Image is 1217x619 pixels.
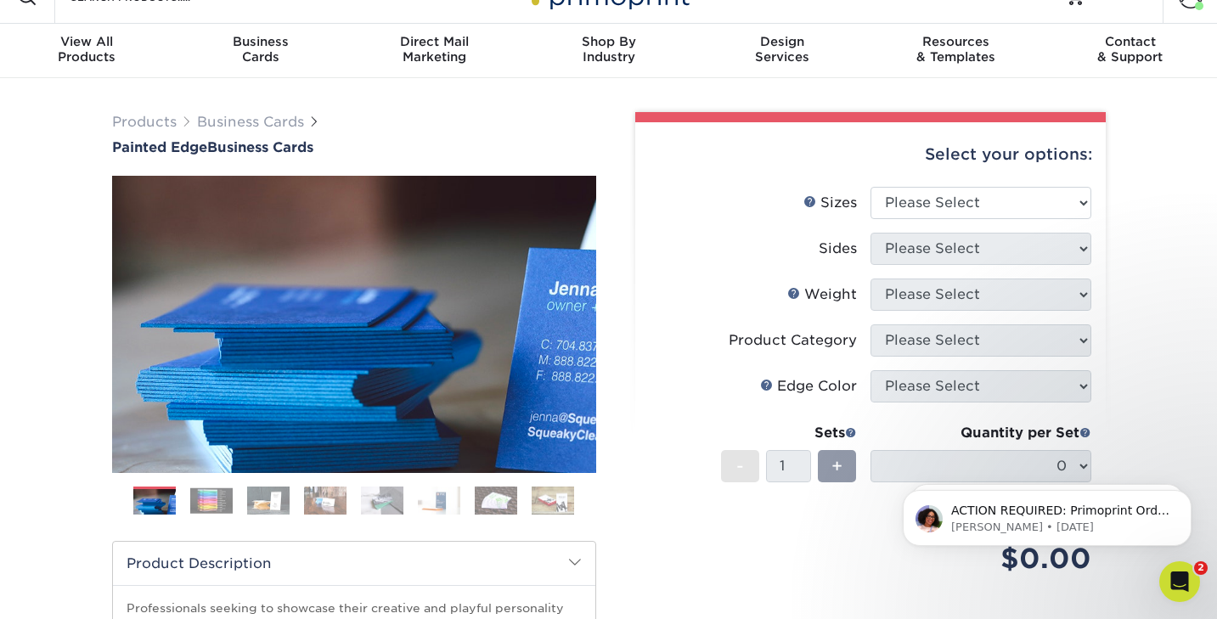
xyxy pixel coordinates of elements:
span: Contact [1043,34,1217,49]
div: Quantity per Set [870,423,1091,443]
iframe: Intercom notifications message [877,454,1217,573]
span: Resources [870,34,1044,49]
img: Business Cards 05 [361,486,403,515]
div: Sizes [803,193,857,213]
div: Marketing [347,34,521,65]
span: + [831,453,842,479]
h2: Product Description [113,542,595,585]
img: Business Cards 02 [190,487,233,514]
div: Sides [819,239,857,259]
a: Contact& Support [1043,24,1217,78]
span: - [736,453,744,479]
a: Shop ByIndustry [521,24,696,78]
img: Business Cards 08 [532,486,574,515]
img: Business Cards 01 [133,481,176,523]
h1: Business Cards [112,139,596,155]
a: Direct MailMarketing [347,24,521,78]
img: Painted Edge 01 [112,82,596,566]
a: Resources& Templates [870,24,1044,78]
span: Painted Edge [112,139,207,155]
span: Design [696,34,870,49]
div: Industry [521,34,696,65]
img: Business Cards 06 [418,486,460,515]
img: Business Cards 07 [475,486,517,515]
div: Weight [787,284,857,305]
iframe: Google Customer Reviews [4,567,144,613]
span: Direct Mail [347,34,521,49]
div: Select your options: [649,122,1092,187]
img: Business Cards 03 [247,486,290,515]
a: BusinessCards [174,24,348,78]
iframe: Intercom live chat [1159,561,1200,602]
a: DesignServices [696,24,870,78]
div: & Templates [870,34,1044,65]
a: Products [112,114,177,130]
span: 2 [1194,561,1208,575]
span: Business [174,34,348,49]
img: Business Cards 04 [304,486,347,515]
a: Painted EdgeBusiness Cards [112,139,596,155]
a: Business Cards [197,114,304,130]
div: Edge Color [760,376,857,397]
div: Services [696,34,870,65]
div: Product Category [729,330,857,351]
span: Shop By [521,34,696,49]
div: & Support [1043,34,1217,65]
div: Cards [174,34,348,65]
div: Sets [721,423,857,443]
